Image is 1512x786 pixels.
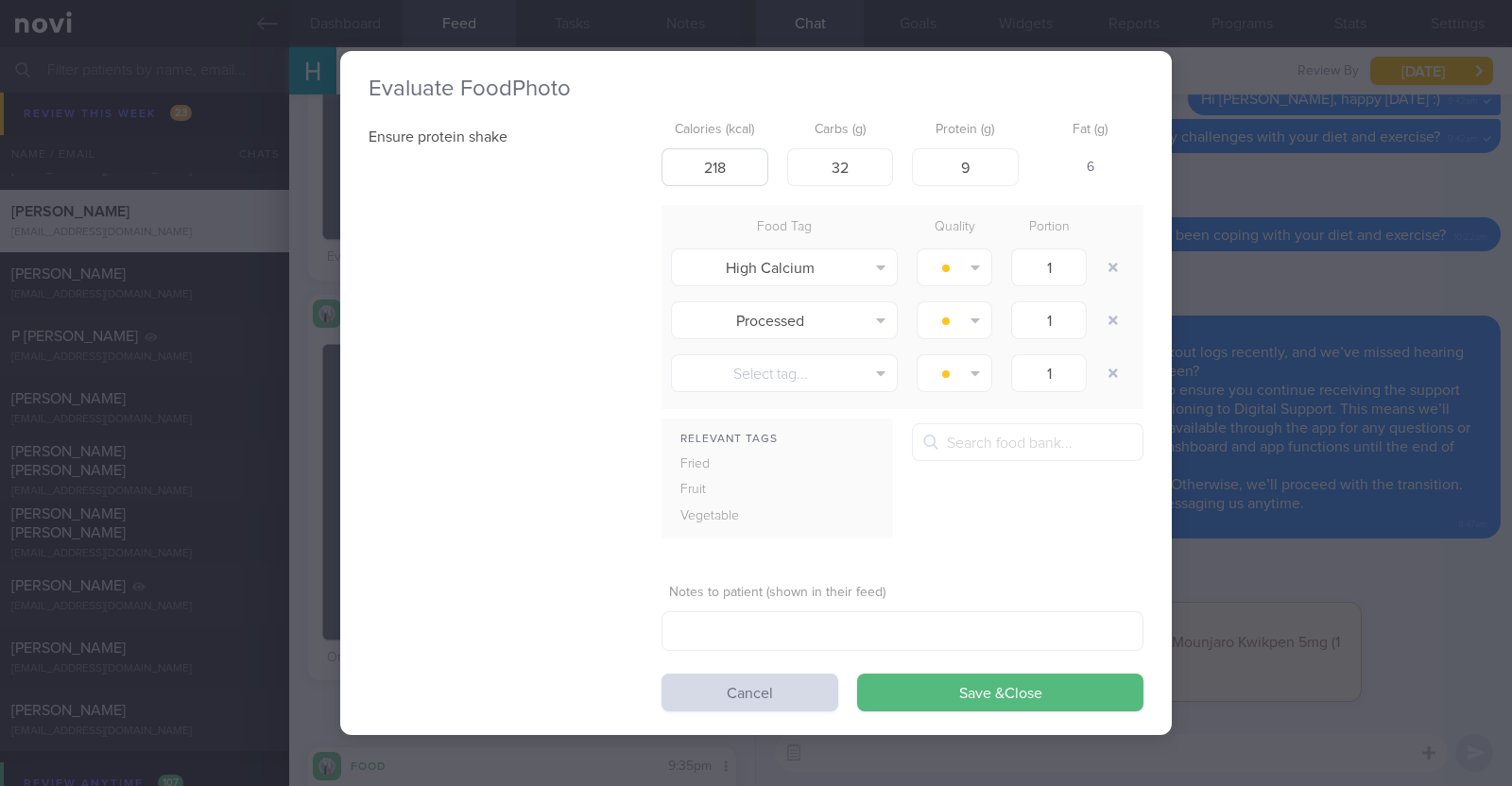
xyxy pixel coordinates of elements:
[1011,354,1087,392] input: 1.0
[369,128,643,146] p: Ensure protein shake
[1011,248,1087,286] input: 1.0
[369,75,1143,103] h2: Evaluate Food Photo
[661,148,768,186] input: 250
[857,674,1143,711] button: Save &Close
[661,504,782,530] div: Vegetable
[671,248,898,286] button: High Calcium
[661,214,907,241] div: Food Tag
[912,148,1019,186] input: 9
[661,452,782,478] div: Fried
[919,122,1011,139] label: Protein (g)
[669,122,761,139] label: Calories (kcal)
[912,423,1143,461] input: Search food bank...
[787,148,894,186] input: 33
[1011,301,1087,339] input: 1.0
[671,301,898,339] button: Processed
[1045,122,1137,139] label: Fat (g)
[907,214,1002,241] div: Quality
[669,585,1136,602] label: Notes to patient (shown in their feed)
[661,477,782,504] div: Fruit
[1038,148,1144,188] div: 6
[1002,214,1096,241] div: Portion
[661,428,893,452] div: Relevant Tags
[795,122,886,139] label: Carbs (g)
[661,674,838,711] button: Cancel
[671,354,898,392] button: Select tag...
